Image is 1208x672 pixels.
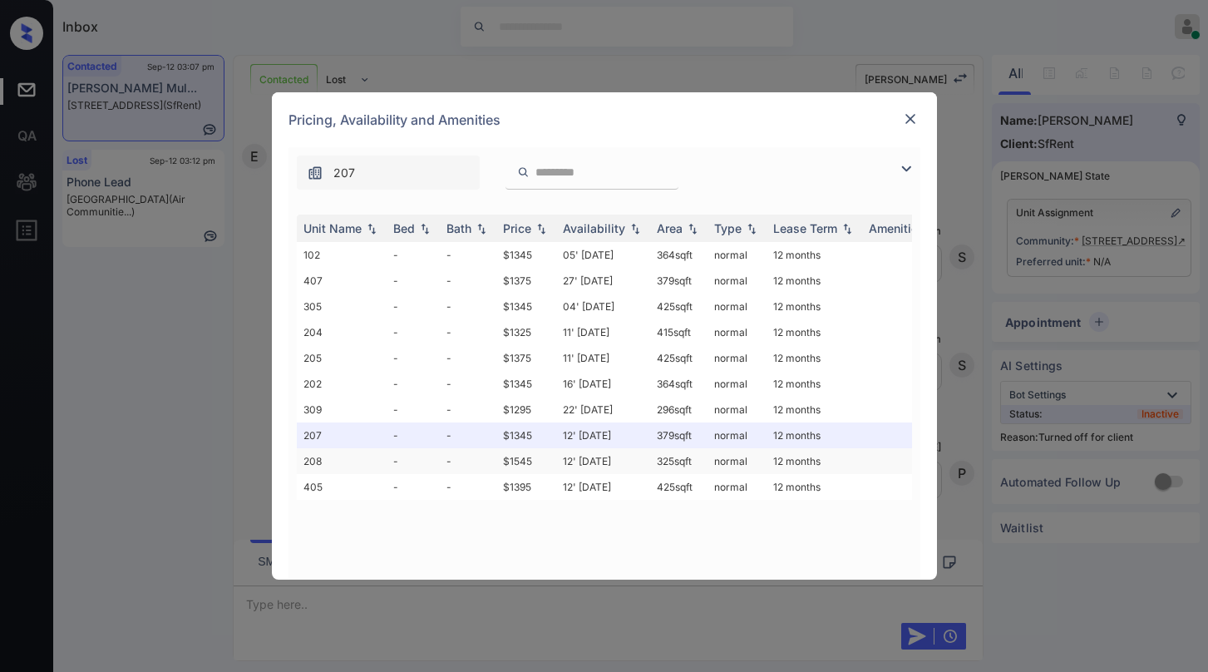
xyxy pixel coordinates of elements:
[650,345,708,371] td: 425 sqft
[496,474,556,500] td: $1395
[902,111,919,127] img: close
[684,223,701,235] img: sorting
[446,221,471,235] div: Bath
[767,294,862,319] td: 12 months
[387,397,440,422] td: -
[440,371,496,397] td: -
[563,221,625,235] div: Availability
[297,474,387,500] td: 405
[297,397,387,422] td: 309
[517,165,530,180] img: icon-zuma
[556,345,650,371] td: 11' [DATE]
[496,371,556,397] td: $1345
[440,448,496,474] td: -
[650,397,708,422] td: 296 sqft
[440,268,496,294] td: -
[297,242,387,268] td: 102
[297,294,387,319] td: 305
[708,371,767,397] td: normal
[363,223,380,235] img: sorting
[708,345,767,371] td: normal
[496,268,556,294] td: $1375
[650,242,708,268] td: 364 sqft
[708,294,767,319] td: normal
[708,319,767,345] td: normal
[708,242,767,268] td: normal
[657,221,683,235] div: Area
[556,371,650,397] td: 16' [DATE]
[767,345,862,371] td: 12 months
[387,242,440,268] td: -
[297,268,387,294] td: 407
[556,474,650,500] td: 12' [DATE]
[839,223,855,235] img: sorting
[440,397,496,422] td: -
[556,397,650,422] td: 22' [DATE]
[556,242,650,268] td: 05' [DATE]
[496,294,556,319] td: $1345
[496,319,556,345] td: $1325
[767,474,862,500] td: 12 months
[869,221,924,235] div: Amenities
[503,221,531,235] div: Price
[650,448,708,474] td: 325 sqft
[650,422,708,448] td: 379 sqft
[387,294,440,319] td: -
[333,164,355,182] span: 207
[556,294,650,319] td: 04' [DATE]
[556,268,650,294] td: 27' [DATE]
[440,345,496,371] td: -
[297,345,387,371] td: 205
[767,268,862,294] td: 12 months
[708,448,767,474] td: normal
[297,422,387,448] td: 207
[387,448,440,474] td: -
[440,242,496,268] td: -
[440,319,496,345] td: -
[440,294,496,319] td: -
[650,294,708,319] td: 425 sqft
[767,422,862,448] td: 12 months
[650,319,708,345] td: 415 sqft
[297,319,387,345] td: 204
[650,268,708,294] td: 379 sqft
[533,223,550,235] img: sorting
[708,268,767,294] td: normal
[773,221,837,235] div: Lease Term
[387,474,440,500] td: -
[496,242,556,268] td: $1345
[440,474,496,500] td: -
[767,397,862,422] td: 12 months
[767,319,862,345] td: 12 months
[417,223,433,235] img: sorting
[297,371,387,397] td: 202
[556,319,650,345] td: 11' [DATE]
[627,223,643,235] img: sorting
[896,159,916,179] img: icon-zuma
[393,221,415,235] div: Bed
[387,268,440,294] td: -
[496,397,556,422] td: $1295
[387,422,440,448] td: -
[767,448,862,474] td: 12 months
[556,448,650,474] td: 12' [DATE]
[496,345,556,371] td: $1375
[303,221,362,235] div: Unit Name
[440,422,496,448] td: -
[297,448,387,474] td: 208
[714,221,742,235] div: Type
[767,371,862,397] td: 12 months
[708,474,767,500] td: normal
[272,92,937,147] div: Pricing, Availability and Amenities
[708,397,767,422] td: normal
[496,422,556,448] td: $1345
[473,223,490,235] img: sorting
[387,371,440,397] td: -
[387,319,440,345] td: -
[496,448,556,474] td: $1545
[708,422,767,448] td: normal
[650,371,708,397] td: 364 sqft
[556,422,650,448] td: 12' [DATE]
[307,165,323,181] img: icon-zuma
[767,242,862,268] td: 12 months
